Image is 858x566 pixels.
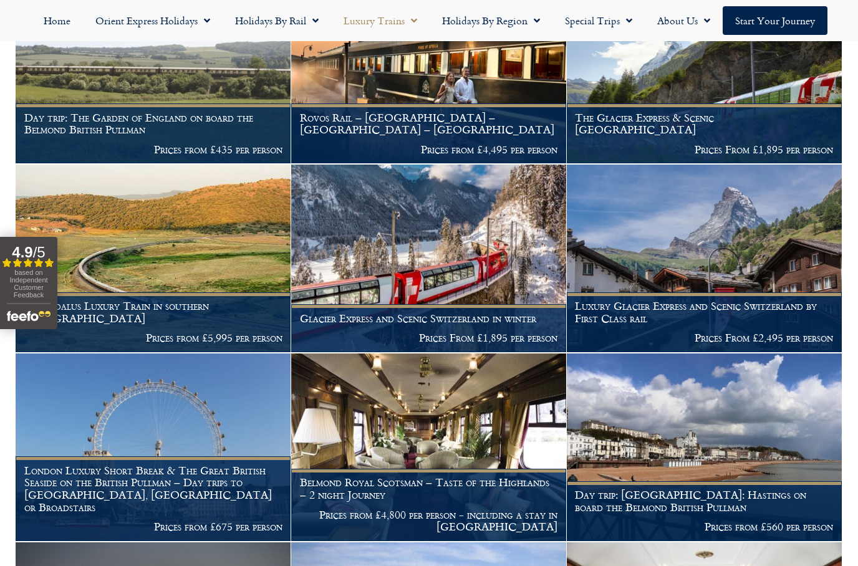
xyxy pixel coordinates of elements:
a: London Luxury Short Break & The Great British Seaside on the British Pullman – Day trips to [GEOG... [16,353,291,542]
p: Prices From £2,495 per person [575,332,833,344]
p: Prices from £435 per person [24,143,282,156]
a: Special Trips [552,6,645,35]
a: Start your Journey [723,6,827,35]
a: Al-Andalus Luxury Train in southern [GEOGRAPHIC_DATA] Prices from £5,995 per person [16,165,291,353]
nav: Menu [6,6,852,35]
a: About Us [645,6,723,35]
a: Holidays by Region [430,6,552,35]
a: Day trip: [GEOGRAPHIC_DATA]: Hastings on board the Belmond British Pullman Prices from £560 per p... [567,353,842,542]
h1: The Glacier Express & Scenic [GEOGRAPHIC_DATA] [575,112,833,136]
a: Glacier Express and Scenic Switzerland in winter Prices From £1,895 per person [291,165,567,353]
h1: Belmond Royal Scotsman – Taste of the Highlands – 2 night Journey [300,476,558,501]
a: Home [31,6,83,35]
h1: Rovos Rail – [GEOGRAPHIC_DATA] – [GEOGRAPHIC_DATA] – [GEOGRAPHIC_DATA] [300,112,558,136]
h1: Day trip: [GEOGRAPHIC_DATA]: Hastings on board the Belmond British Pullman [575,489,833,513]
h1: Luxury Glacier Express and Scenic Switzerland by First Class rail [575,300,833,324]
a: Belmond Royal Scotsman – Taste of the Highlands – 2 night Journey Prices from £4,800 per person -... [291,353,567,542]
h1: Al-Andalus Luxury Train in southern [GEOGRAPHIC_DATA] [24,300,282,324]
p: Prices From £1,895 per person [300,332,558,344]
p: Prices from £560 per person [575,520,833,533]
a: Orient Express Holidays [83,6,223,35]
p: Prices from £4,495 per person [300,143,558,156]
p: Prices from £4,800 per person - including a stay in [GEOGRAPHIC_DATA] [300,509,558,533]
h1: Day trip: The Garden of England on board the Belmond British Pullman [24,112,282,136]
a: Luxury Glacier Express and Scenic Switzerland by First Class rail Prices From £2,495 per person [567,165,842,353]
a: Luxury Trains [331,6,430,35]
p: Prices from £5,995 per person [24,332,282,344]
p: Prices from £675 per person [24,520,282,533]
p: Prices From £1,895 per person [575,143,833,156]
h1: London Luxury Short Break & The Great British Seaside on the British Pullman – Day trips to [GEOG... [24,464,282,514]
h1: Glacier Express and Scenic Switzerland in winter [300,312,558,325]
a: Holidays by Rail [223,6,331,35]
